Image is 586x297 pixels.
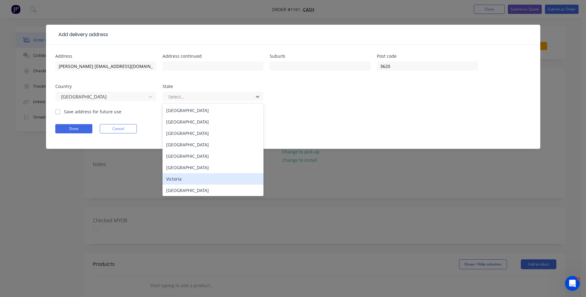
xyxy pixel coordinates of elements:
div: Country [55,84,156,89]
label: Save address for future use [64,108,121,115]
div: [GEOGRAPHIC_DATA] [162,139,263,150]
button: Cancel [100,124,137,133]
div: [GEOGRAPHIC_DATA] [162,185,263,196]
iframe: Intercom live chat [565,276,580,291]
div: Suburb [270,54,371,58]
div: [GEOGRAPHIC_DATA] [162,105,263,116]
div: [GEOGRAPHIC_DATA] [162,150,263,162]
div: [GEOGRAPHIC_DATA] [162,128,263,139]
div: Address [55,54,156,58]
div: [GEOGRAPHIC_DATA] [162,116,263,128]
div: [GEOGRAPHIC_DATA] [162,162,263,173]
div: State [162,84,263,89]
div: Post code [377,54,478,58]
div: Add delivery address [55,31,108,38]
button: Done [55,124,92,133]
div: Victoria [162,173,263,185]
div: Address continued [162,54,263,58]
